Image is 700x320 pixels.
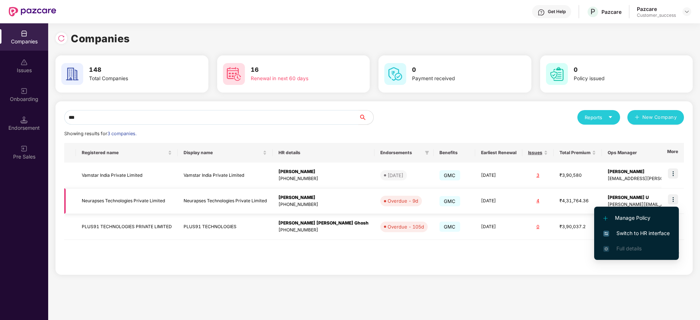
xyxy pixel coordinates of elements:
img: svg+xml;base64,PHN2ZyBpZD0iSGVscC0zMngzMiIgeG1sbnM9Imh0dHA6Ly93d3cudzMub3JnLzIwMDAvc3ZnIiB3aWR0aD... [538,9,545,16]
td: PLUS91 TECHNOLOGIES PRIVATE LIMITED [76,214,178,240]
td: [DATE] [475,214,522,240]
td: Vamstar India Private Limited [178,163,273,188]
img: svg+xml;base64,PHN2ZyB4bWxucz0iaHR0cDovL3d3dy53My5vcmcvMjAwMC9zdmciIHdpZHRoPSI2MCIgaGVpZ2h0PSI2MC... [223,63,245,85]
img: svg+xml;base64,PHN2ZyB4bWxucz0iaHR0cDovL3d3dy53My5vcmcvMjAwMC9zdmciIHdpZHRoPSI2MCIgaGVpZ2h0PSI2MC... [384,63,406,85]
span: Issues [528,150,542,156]
div: Get Help [548,9,566,15]
span: GMC [439,170,460,180]
th: Earliest Renewal [475,143,522,163]
div: Pazcare [637,5,676,12]
td: [DATE] [475,163,522,188]
div: [PHONE_NUMBER] [278,227,369,234]
div: Policy issued [574,75,666,83]
div: Reports [585,114,613,121]
img: icon [668,194,678,204]
h3: 148 [89,65,181,75]
th: Total Premium [554,143,602,163]
span: caret-down [608,115,613,120]
img: svg+xml;base64,PHN2ZyB4bWxucz0iaHR0cDovL3d3dy53My5vcmcvMjAwMC9zdmciIHdpZHRoPSIxMi4yMDEiIGhlaWdodD... [603,216,608,221]
img: svg+xml;base64,PHN2ZyB3aWR0aD0iMjAiIGhlaWdodD0iMjAiIHZpZXdCb3g9IjAgMCAyMCAyMCIgZmlsbD0ibm9uZSIgeG... [20,87,28,95]
img: svg+xml;base64,PHN2ZyB3aWR0aD0iMTQuNSIgaGVpZ2h0PSIxNC41IiB2aWV3Qm94PSIwIDAgMTYgMTYiIGZpbGw9Im5vbm... [20,116,28,124]
img: svg+xml;base64,PHN2ZyB4bWxucz0iaHR0cDovL3d3dy53My5vcmcvMjAwMC9zdmciIHdpZHRoPSI2MCIgaGVpZ2h0PSI2MC... [61,63,83,85]
h3: 0 [412,65,504,75]
img: icon [668,168,678,179]
span: 3 companies. [107,131,136,136]
td: Neurapses Technologies Private Limited [76,188,178,214]
div: [PERSON_NAME] [278,194,369,201]
h3: 16 [251,65,343,75]
div: [PHONE_NUMBER] [278,201,369,208]
div: ₹3,90,580 [559,172,596,179]
span: Total Premium [559,150,591,156]
img: svg+xml;base64,PHN2ZyB4bWxucz0iaHR0cDovL3d3dy53My5vcmcvMjAwMC9zdmciIHdpZHRoPSIxNi4zNjMiIGhlaWdodD... [603,246,609,252]
img: svg+xml;base64,PHN2ZyB4bWxucz0iaHR0cDovL3d3dy53My5vcmcvMjAwMC9zdmciIHdpZHRoPSIxNiIgaGVpZ2h0PSIxNi... [603,231,609,237]
div: Total Companies [89,75,181,83]
th: HR details [273,143,374,163]
img: svg+xml;base64,PHN2ZyBpZD0iSXNzdWVzX2Rpc2FibGVkIiB4bWxucz0iaHR0cDovL3d3dy53My5vcmcvMjAwMC9zdmciIH... [20,59,28,66]
th: Registered name [76,143,178,163]
div: Renewal in next 60 days [251,75,343,83]
span: Full details [616,245,642,251]
div: Payment received [412,75,504,83]
span: search [358,114,373,120]
h1: Companies [71,31,130,47]
div: [PHONE_NUMBER] [278,175,369,182]
div: Overdue - 105d [388,223,424,230]
img: svg+xml;base64,PHN2ZyB4bWxucz0iaHR0cDovL3d3dy53My5vcmcvMjAwMC9zdmciIHdpZHRoPSI2MCIgaGVpZ2h0PSI2MC... [546,63,568,85]
span: plus [635,115,639,121]
span: GMC [439,196,460,206]
td: [DATE] [475,188,522,214]
div: [PERSON_NAME] [278,168,369,175]
span: P [591,7,595,16]
div: Overdue - 9d [388,197,418,204]
th: Benefits [434,143,475,163]
img: svg+xml;base64,PHN2ZyBpZD0iRHJvcGRvd24tMzJ4MzIiIHhtbG5zPSJodHRwOi8vd3d3LnczLm9yZy8yMDAwL3N2ZyIgd2... [684,9,690,15]
div: [DATE] [388,172,403,179]
td: Neurapses Technologies Private Limited [178,188,273,214]
th: Display name [178,143,273,163]
div: ₹4,31,764.36 [559,198,596,204]
div: 3 [528,172,548,179]
div: 0 [528,223,548,230]
span: GMC [439,222,460,232]
span: Manage Policy [603,214,670,222]
img: svg+xml;base64,PHN2ZyBpZD0iQ29tcGFuaWVzIiB4bWxucz0iaHR0cDovL3d3dy53My5vcmcvMjAwMC9zdmciIHdpZHRoPS... [20,30,28,37]
span: New Company [642,114,677,121]
div: 4 [528,198,548,204]
span: Registered name [82,150,166,156]
div: Pazcare [601,8,622,15]
div: Customer_success [637,12,676,18]
span: Showing results for [64,131,136,136]
span: Display name [184,150,261,156]
div: [PERSON_NAME] [PERSON_NAME] Ghosh [278,220,369,227]
td: Vamstar India Private Limited [76,163,178,188]
span: Endorsements [380,150,422,156]
img: New Pazcare Logo [9,7,56,16]
span: filter [425,151,429,155]
span: Switch to HR interface [603,229,670,237]
button: search [358,110,374,125]
span: filter [423,148,431,157]
th: More [661,143,684,163]
img: svg+xml;base64,PHN2ZyB3aWR0aD0iMjAiIGhlaWdodD0iMjAiIHZpZXdCb3g9IjAgMCAyMCAyMCIgZmlsbD0ibm9uZSIgeG... [20,145,28,152]
div: ₹3,90,037.2 [559,223,596,230]
td: PLUS91 TECHNOLOGIES [178,214,273,240]
button: plusNew Company [627,110,684,125]
img: svg+xml;base64,PHN2ZyBpZD0iUmVsb2FkLTMyeDMyIiB4bWxucz0iaHR0cDovL3d3dy53My5vcmcvMjAwMC9zdmciIHdpZH... [58,35,65,42]
th: Issues [522,143,554,163]
h3: 0 [574,65,666,75]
